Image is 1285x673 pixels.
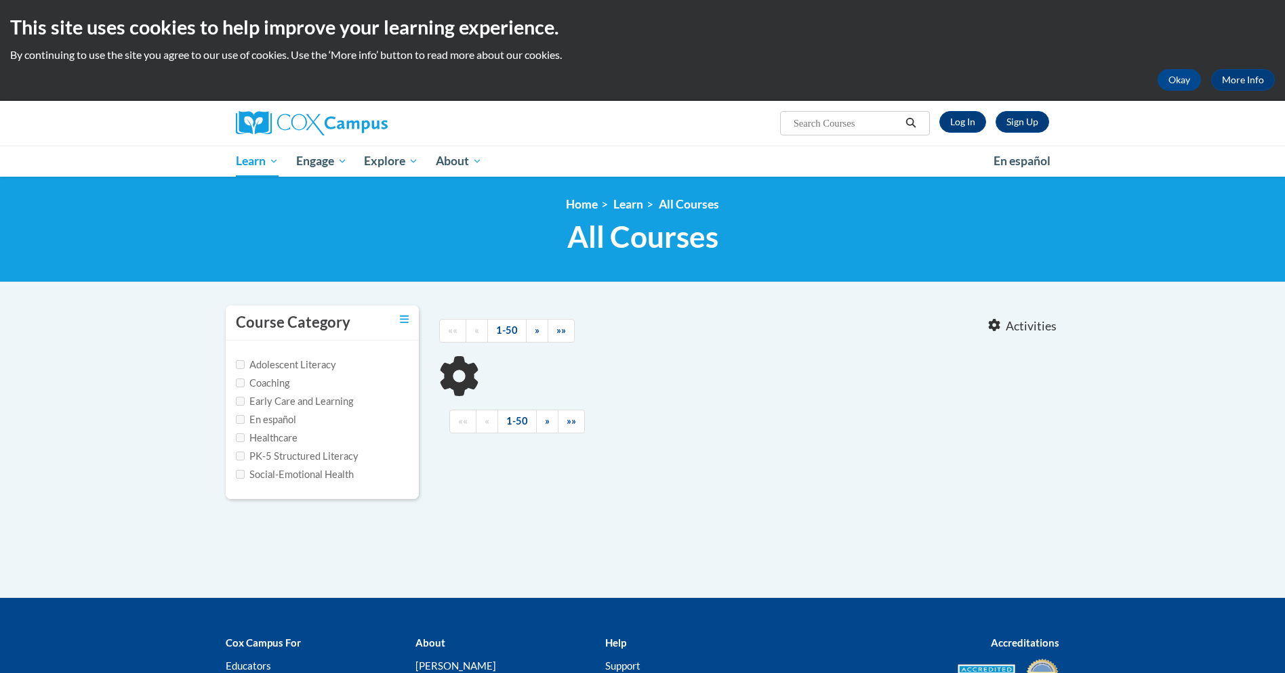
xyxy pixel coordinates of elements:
[236,415,245,424] input: Checkbox for Options
[548,319,575,343] a: End
[236,397,245,406] input: Checkbox for Options
[613,197,643,211] a: Learn
[236,394,353,409] label: Early Care and Learning
[497,410,537,433] a: 1-50
[236,431,298,446] label: Healthcare
[536,410,558,433] a: Next
[985,147,1059,175] a: En español
[436,153,482,169] span: About
[1158,69,1201,91] button: Okay
[287,146,356,177] a: Engage
[236,449,359,464] label: PK-5 Structured Literacy
[10,47,1275,62] p: By continuing to use the site you agree to our use of cookies. Use the ‘More info’ button to read...
[236,452,245,460] input: Checkbox for Options
[226,636,301,649] b: Cox Campus For
[236,357,336,372] label: Adolescent Literacy
[567,415,576,427] span: »»
[236,153,279,169] span: Learn
[476,410,498,433] a: Previous
[526,319,548,343] a: Next
[226,659,271,672] a: Educators
[1211,69,1275,91] a: More Info
[567,219,718,255] span: All Courses
[485,415,489,427] span: «
[439,319,466,343] a: Begining
[236,433,245,442] input: Checkbox for Options
[605,659,640,672] a: Support
[400,312,409,327] a: Toggle collapse
[558,410,585,433] a: End
[427,146,491,177] a: About
[449,410,476,433] a: Begining
[487,319,527,343] a: 1-50
[296,153,347,169] span: Engage
[991,636,1059,649] b: Accreditations
[236,360,245,369] input: Checkbox for Options
[994,154,1051,168] span: En español
[236,467,354,482] label: Social-Emotional Health
[364,153,418,169] span: Explore
[355,146,427,177] a: Explore
[545,415,550,427] span: »
[605,636,626,649] b: Help
[227,146,287,177] a: Learn
[1006,319,1057,334] span: Activities
[236,111,493,135] a: Cox Campus
[216,146,1069,177] div: Main menu
[535,324,539,336] span: »
[466,319,488,343] a: Previous
[659,197,719,211] a: All Courses
[448,324,457,336] span: ««
[415,636,445,649] b: About
[792,115,901,131] input: Search Courses
[10,14,1275,41] h2: This site uses cookies to help improve your learning experience.
[236,470,245,479] input: Checkbox for Options
[236,378,245,387] input: Checkbox for Options
[556,324,566,336] span: »»
[566,197,598,211] a: Home
[474,324,479,336] span: «
[939,111,986,133] a: Log In
[236,312,350,333] h3: Course Category
[458,415,468,427] span: ««
[236,376,289,391] label: Coaching
[236,412,296,427] label: En español
[901,115,921,131] button: Search
[996,111,1049,133] a: Register
[236,111,388,135] img: Cox Campus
